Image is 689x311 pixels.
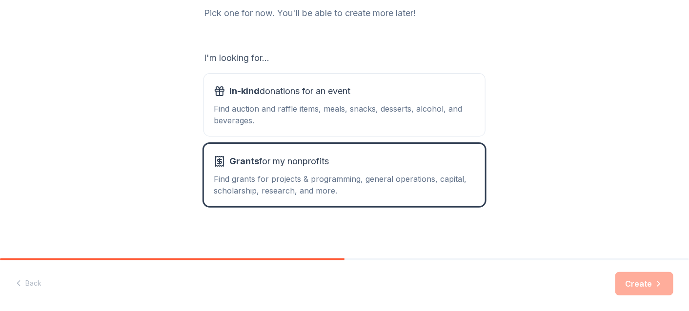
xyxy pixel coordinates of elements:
span: donations for an event [229,83,350,99]
button: Grantsfor my nonprofitsFind grants for projects & programming, general operations, capital, schol... [204,144,485,206]
span: Grants [229,156,259,166]
div: Find auction and raffle items, meals, snacks, desserts, alcohol, and beverages. [214,103,475,126]
div: I'm looking for... [204,50,485,66]
span: In-kind [229,86,260,96]
button: In-kinddonations for an eventFind auction and raffle items, meals, snacks, desserts, alcohol, and... [204,74,485,136]
span: for my nonprofits [229,154,329,169]
div: Pick one for now. You'll be able to create more later! [204,5,485,21]
div: Find grants for projects & programming, general operations, capital, scholarship, research, and m... [214,173,475,196]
